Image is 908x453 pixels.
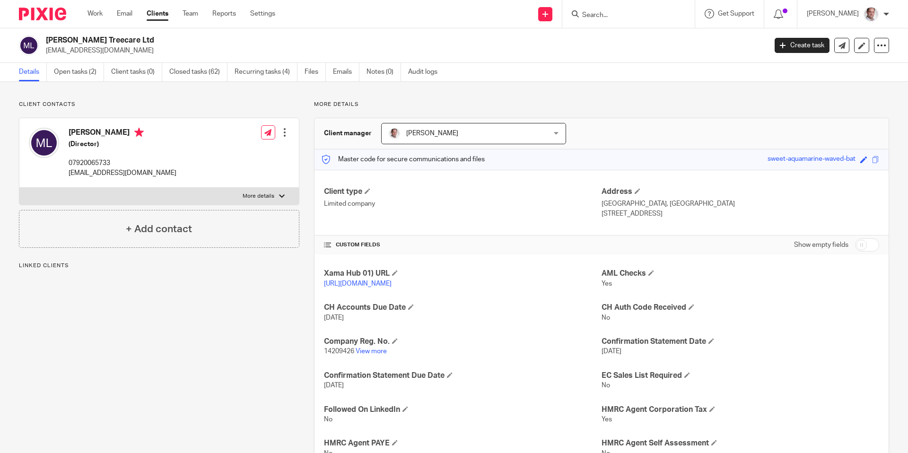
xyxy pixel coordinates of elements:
h4: CH Auth Code Received [602,303,879,313]
p: Client contacts [19,101,299,108]
p: Master code for secure communications and files [322,155,485,164]
a: Open tasks (2) [54,63,104,81]
a: Clients [147,9,168,18]
h4: + Add contact [126,222,192,236]
p: [GEOGRAPHIC_DATA], [GEOGRAPHIC_DATA] [602,199,879,209]
h4: Address [602,187,879,197]
h4: CUSTOM FIELDS [324,241,602,249]
h4: Followed On LinkedIn [324,405,602,415]
h5: (Director) [69,139,176,149]
a: Client tasks (0) [111,63,162,81]
h2: [PERSON_NAME] Treecare Ltd [46,35,618,45]
h4: CH Accounts Due Date [324,303,602,313]
img: Pixie [19,8,66,20]
a: Reports [212,9,236,18]
h4: Confirmation Statement Date [602,337,879,347]
a: Team [183,9,198,18]
input: Search [581,11,666,20]
span: [DATE] [324,382,344,389]
img: Munro%20Partners-3202.jpg [389,128,400,139]
i: Primary [134,128,144,137]
span: Get Support [718,10,754,17]
h4: Client type [324,187,602,197]
span: [DATE] [602,348,621,355]
h4: Xama Hub 01) URL [324,269,602,279]
p: [PERSON_NAME] [807,9,859,18]
a: Closed tasks (62) [169,63,227,81]
img: Munro%20Partners-3202.jpg [864,7,879,22]
h4: AML Checks [602,269,879,279]
h4: HMRC Agent Corporation Tax [602,405,879,415]
a: Notes (0) [367,63,401,81]
img: svg%3E [19,35,39,55]
p: 07920065733 [69,158,176,168]
h4: EC Sales List Required [602,371,879,381]
span: [DATE] [324,314,344,321]
span: No [602,382,610,389]
h3: Client manager [324,129,372,138]
label: Show empty fields [794,240,848,250]
img: svg%3E [29,128,59,158]
p: [STREET_ADDRESS] [602,209,879,218]
h4: Confirmation Statement Due Date [324,371,602,381]
h4: Company Reg. No. [324,337,602,347]
a: Email [117,9,132,18]
p: Limited company [324,199,602,209]
h4: HMRC Agent PAYE [324,438,602,448]
span: 14209426 [324,348,354,355]
a: Create task [775,38,829,53]
p: Linked clients [19,262,299,270]
a: Settings [250,9,275,18]
p: [EMAIL_ADDRESS][DOMAIN_NAME] [46,46,760,55]
a: Emails [333,63,359,81]
h4: [PERSON_NAME] [69,128,176,139]
span: No [602,314,610,321]
div: sweet-aquamarine-waved-bat [768,154,856,165]
p: More details [314,101,889,108]
a: Work [87,9,103,18]
span: Yes [602,416,612,423]
a: Details [19,63,47,81]
h4: HMRC Agent Self Assessment [602,438,879,448]
span: Yes [602,280,612,287]
a: [URL][DOMAIN_NAME] [324,280,392,287]
a: View more [356,348,387,355]
a: Recurring tasks (4) [235,63,297,81]
span: [PERSON_NAME] [406,130,458,137]
a: Files [305,63,326,81]
span: No [324,416,332,423]
p: [EMAIL_ADDRESS][DOMAIN_NAME] [69,168,176,178]
a: Audit logs [408,63,445,81]
p: More details [243,192,274,200]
